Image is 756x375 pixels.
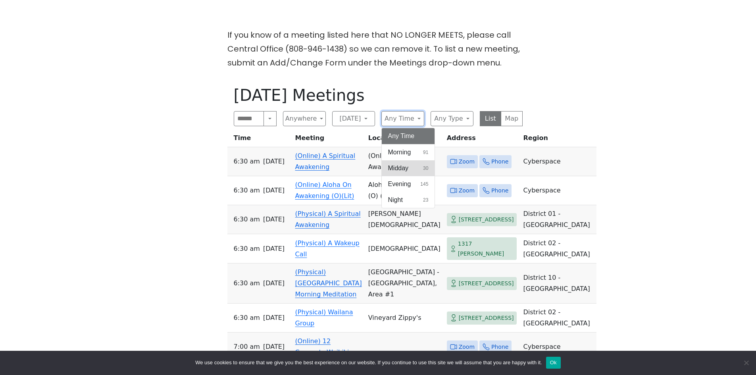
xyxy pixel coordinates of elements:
td: District 02 - [GEOGRAPHIC_DATA] [520,234,596,263]
a: (Physical) A Wakeup Call [295,239,360,258]
span: [DATE] [263,156,285,167]
button: Search [264,111,276,126]
td: (Online) A Spiritual Awakening [365,147,444,176]
a: (Physical) [GEOGRAPHIC_DATA] Morning Meditation [295,268,362,298]
td: [DEMOGRAPHIC_DATA] [365,234,444,263]
span: Phone [491,186,508,196]
span: 6:30 AM [234,278,260,289]
td: District 02 - [GEOGRAPHIC_DATA] [520,304,596,333]
span: [DATE] [263,214,285,225]
button: List [480,111,502,126]
span: [DATE] [263,312,285,323]
a: (Physical) A Spiritual Awakening [295,210,361,229]
span: [STREET_ADDRESS] [459,279,514,288]
button: Morning91 results [382,144,435,160]
span: 6:30 AM [234,312,260,323]
button: Midday30 results [382,160,435,176]
input: Search [234,111,264,126]
a: (Physical) Wailana Group [295,308,353,327]
span: Midday [388,163,409,173]
td: Aloha On Awakening (O) (Lit) [365,176,444,205]
span: 6:30 AM [234,185,260,196]
span: [DATE] [263,278,285,289]
span: 6:30 AM [234,156,260,167]
th: Time [227,133,292,147]
th: Region [520,133,596,147]
button: Map [501,111,523,126]
th: Meeting [292,133,365,147]
span: [DATE] [263,341,285,352]
td: [GEOGRAPHIC_DATA] - [GEOGRAPHIC_DATA], Area #1 [365,263,444,304]
span: Evening [388,179,411,189]
td: Cyberspace [520,176,596,205]
button: Evening145 results [382,176,435,192]
span: Zoom [459,186,475,196]
span: 23 results [423,196,428,204]
a: (Online) 12 Coconuts Waikiki [295,337,349,356]
span: We use cookies to ensure that we give you the best experience on our website. If you continue to ... [195,359,542,367]
td: Cyberspace [520,333,596,362]
span: Morning [388,148,411,157]
span: [STREET_ADDRESS] [459,215,514,225]
span: Zoom [459,342,475,352]
p: If you know of a meeting listed here that NO LONGER MEETS, please call Central Office (808-946-14... [227,28,529,70]
span: Phone [491,342,508,352]
button: [DATE] [332,111,375,126]
button: Ok [546,357,561,369]
span: [STREET_ADDRESS] [459,313,514,323]
span: 6:30 AM [234,243,260,254]
td: Vineyard Zippy's [365,304,444,333]
a: (Online) A Spiritual Awakening [295,152,356,171]
th: Address [444,133,520,147]
span: Night [388,195,403,205]
td: Cyberspace [520,147,596,176]
span: 30 results [423,165,428,172]
span: [DATE] [263,243,285,254]
a: (Online) Aloha On Awakening (O)(Lit) [295,181,354,200]
span: Zoom [459,157,475,167]
span: No [742,359,750,367]
span: 1317 [PERSON_NAME] [458,239,514,258]
td: District 01 - [GEOGRAPHIC_DATA] [520,205,596,234]
button: Any Time [381,111,424,126]
td: District 10 - [GEOGRAPHIC_DATA] [520,263,596,304]
th: Location / Group [365,133,444,147]
span: 91 results [423,149,428,156]
button: Anywhere [283,111,326,126]
button: Any Type [431,111,473,126]
h1: [DATE] Meetings [234,86,523,105]
span: Phone [491,157,508,167]
span: [DATE] [263,185,285,196]
td: [PERSON_NAME][DEMOGRAPHIC_DATA] [365,205,444,234]
span: 7:00 AM [234,341,260,352]
button: Any Time [382,128,435,144]
span: 6:30 AM [234,214,260,225]
div: Any Time [381,128,435,208]
button: Night23 results [382,192,435,208]
span: 145 results [420,181,428,188]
